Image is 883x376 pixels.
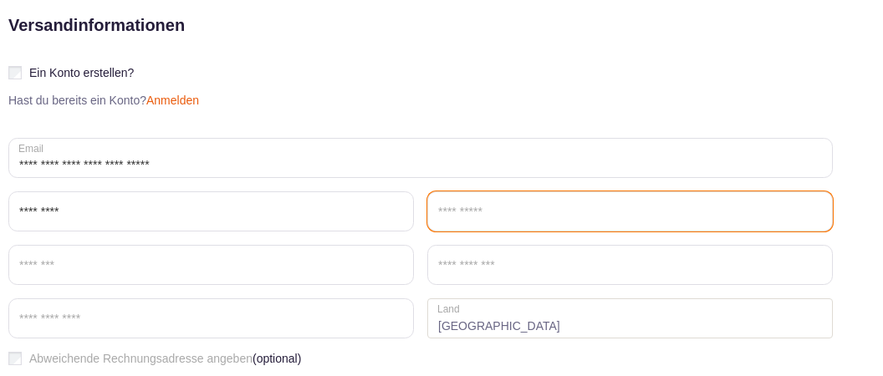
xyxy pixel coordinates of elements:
[8,66,22,79] input: Ein Konto erstellen?
[146,94,199,107] a: Anmelden
[8,352,22,365] input: Abweichende Rechnungsadresse angeben(optional)
[29,66,134,79] span: Ein Konto erstellen?
[8,352,833,366] label: Abweichende Rechnungsadresse angeben
[427,298,833,338] strong: [GEOGRAPHIC_DATA]
[253,352,301,366] span: (optional)
[8,13,185,138] h2: Versandinformationen
[2,94,206,108] p: Hast du bereits ein Konto?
